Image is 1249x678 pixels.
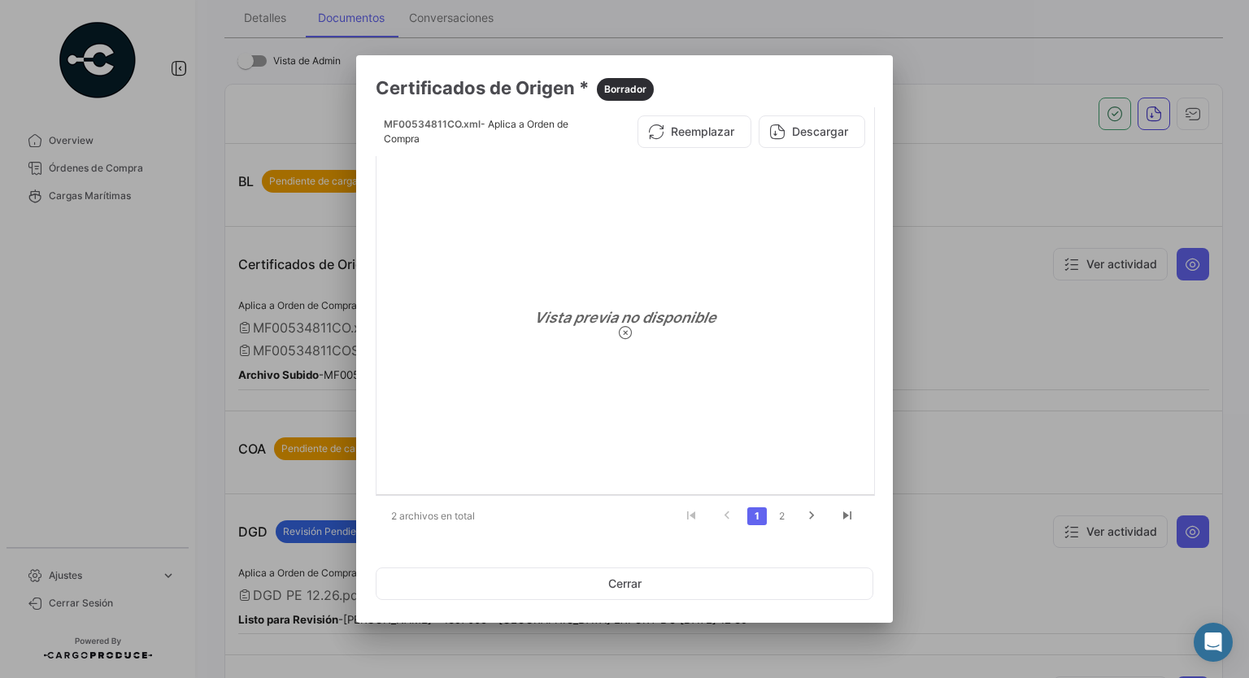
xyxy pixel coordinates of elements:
li: page 2 [769,502,794,530]
span: Borrador [604,82,646,97]
a: 2 [772,507,791,525]
a: go to first page [676,507,707,525]
a: go to previous page [712,507,742,525]
a: go to last page [832,507,863,525]
a: go to next page [796,507,827,525]
li: page 1 [745,502,769,530]
button: Reemplazar [638,115,751,148]
div: Abrir Intercom Messenger [1194,623,1233,662]
button: Descargar [759,115,865,148]
h3: Certificados de Origen * [376,75,873,101]
a: 1 [747,507,767,525]
span: MF00534811CO.xml [384,118,481,130]
div: 2 archivos en total [376,496,510,537]
button: Cerrar [376,567,873,600]
div: Vista previa no disponible [383,163,868,488]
